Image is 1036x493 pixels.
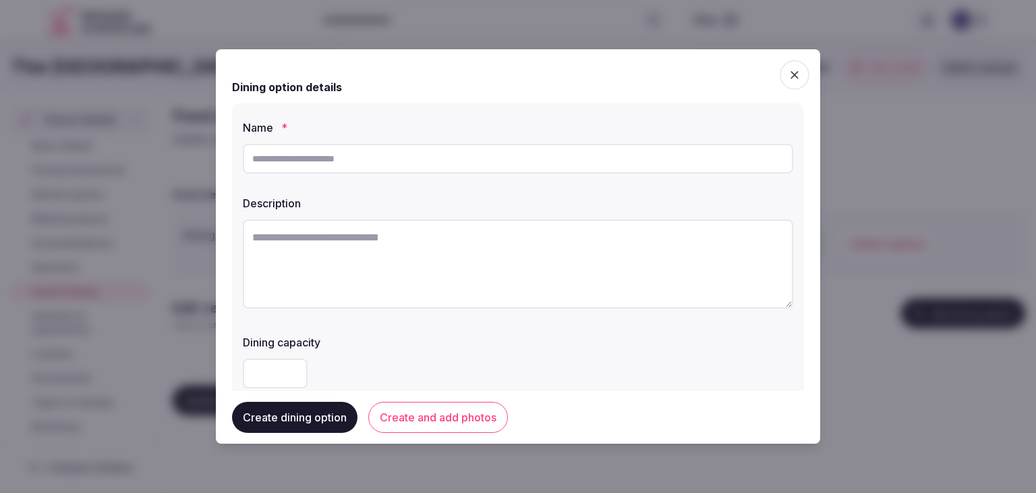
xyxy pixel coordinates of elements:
[243,122,793,133] label: Name
[232,402,357,433] button: Create dining option
[243,198,793,209] label: Description
[368,402,508,433] button: Create and add photos
[232,79,342,95] h2: Dining option details
[243,337,793,348] label: Dining capacity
